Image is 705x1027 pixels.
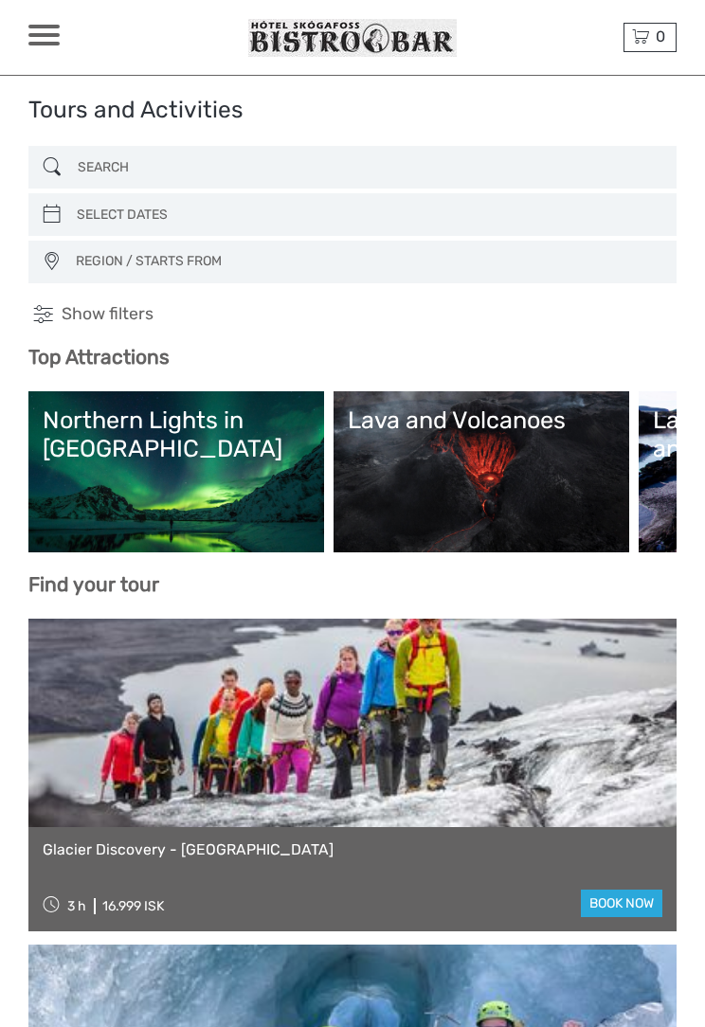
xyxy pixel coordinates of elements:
a: book now [581,890,662,917]
span: 3 h [67,898,86,914]
div: Northern Lights in [GEOGRAPHIC_DATA] [43,405,310,462]
a: Glacier Discovery - [GEOGRAPHIC_DATA] [43,841,662,859]
b: Find your tour [28,572,159,596]
button: REGION / STARTS FROM [67,246,667,277]
a: Northern Lights in [GEOGRAPHIC_DATA] [43,405,310,538]
a: Lava and Volcanoes [348,405,615,538]
span: 0 [653,27,668,45]
h4: Show filters [28,303,677,326]
span: Show filters [62,303,154,326]
img: 370-9bfd279c-32cd-4bcc-8cdf-8c172563a8eb_logo_small.jpg [248,19,457,57]
h1: Tours and Activities [28,96,244,123]
b: Top Attractions [28,345,170,369]
input: SELECT DATES [69,199,636,230]
div: 16.999 ISK [102,898,164,914]
input: SEARCH [70,152,637,183]
div: Lava and Volcanoes [348,405,615,434]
